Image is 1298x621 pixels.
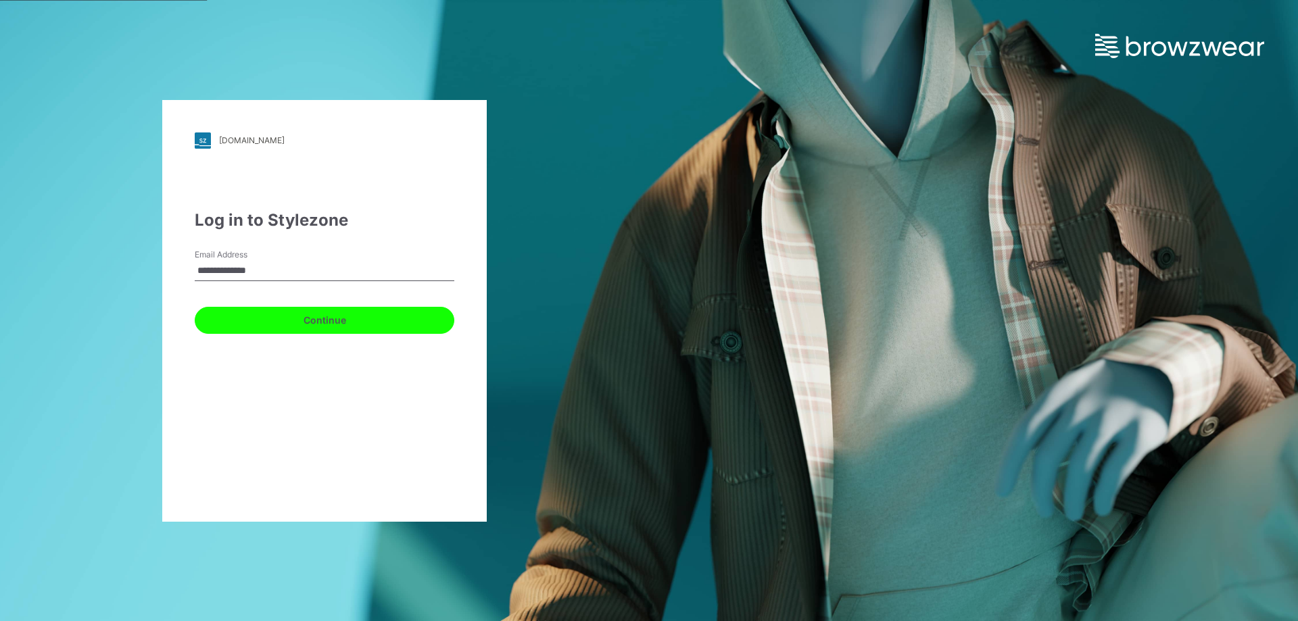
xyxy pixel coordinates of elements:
img: stylezone-logo.562084cfcfab977791bfbf7441f1a819.svg [195,132,211,149]
img: browzwear-logo.e42bd6dac1945053ebaf764b6aa21510.svg [1095,34,1264,58]
button: Continue [195,307,454,334]
div: [DOMAIN_NAME] [219,135,285,145]
label: Email Address [195,249,289,261]
a: [DOMAIN_NAME] [195,132,454,149]
div: Log in to Stylezone [195,208,454,232]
